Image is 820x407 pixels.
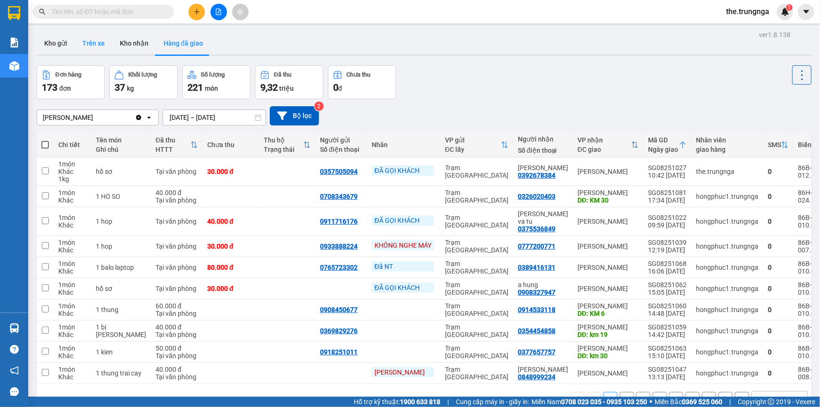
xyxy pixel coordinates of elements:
div: 0 [768,327,789,335]
th: Toggle SortBy [151,133,203,157]
div: Trạm [GEOGRAPHIC_DATA] [445,366,508,381]
button: Hàng đã giao [156,32,211,55]
div: [PERSON_NAME] [578,189,639,196]
div: hongphuc1.trungnga [696,243,758,250]
div: the.trungnga [696,168,758,175]
span: 1 [788,4,791,11]
div: Mã GD [648,136,679,144]
div: Trạm [GEOGRAPHIC_DATA] [445,323,508,338]
button: ... [686,392,700,406]
div: 40.000 đ [156,189,198,196]
div: 1 món [58,260,86,267]
div: ĐÃ GỌI KHÁCH [372,215,434,226]
img: warehouse-icon [9,323,19,333]
span: triệu [279,85,294,92]
div: 0908450677 [320,306,358,313]
th: Toggle SortBy [643,133,691,157]
div: 0914533118 [518,306,555,313]
div: DĐ: km 19 [578,331,639,338]
div: Khác [58,331,86,338]
span: question-circle [10,345,19,354]
div: Tại văn phòng [156,352,198,360]
span: kg [127,85,134,92]
button: Kho gửi [37,32,75,55]
svg: Clear value [135,114,142,121]
img: logo-vxr [8,6,20,20]
div: Đã thu [274,71,291,78]
div: hongphuc1.trungnga [696,193,758,200]
sup: 1 [786,4,793,11]
span: the.trungnga [718,6,777,17]
div: 0 [768,285,789,292]
div: Trạm [GEOGRAPHIC_DATA] [445,260,508,275]
button: Đã thu9,32 triệu [255,65,323,99]
div: 0 [768,218,789,225]
span: | [729,397,731,407]
div: DĐ: KM 30 [578,196,639,204]
div: Đã NT [372,261,434,272]
div: Tên món [96,136,146,144]
div: hongphuc1.trungnga [696,264,758,271]
button: 18 [702,392,716,406]
div: SG08251060 [648,302,687,310]
div: Ghi chú [96,146,146,153]
div: Người gửi [320,136,362,144]
div: [PERSON_NAME] [578,218,639,225]
div: Khác [58,352,86,360]
div: Khác [58,196,86,204]
div: Tại văn phòng [156,196,198,204]
div: 60.000 đ [156,302,198,310]
span: 9,32 [260,82,278,93]
span: 173 [42,82,57,93]
span: món [205,85,218,92]
div: Trạm [GEOGRAPHIC_DATA] [445,281,508,296]
span: Hỗ trợ kỹ thuật: [354,397,440,407]
div: 0357505094 [320,168,358,175]
span: Cung cấp máy in - giấy in: [456,397,529,407]
div: Người nhận [518,135,568,143]
svg: open [145,114,153,121]
span: 221 [187,82,203,93]
div: 0369829276 [320,327,358,335]
div: Tại văn phòng [156,168,198,175]
span: notification [10,366,19,375]
div: 0 [768,168,789,175]
button: 4 [653,392,667,406]
span: caret-down [802,8,811,16]
div: 1 món [58,323,86,331]
div: 1 món [58,214,86,221]
span: | [447,397,449,407]
div: Trạm [GEOGRAPHIC_DATA] [445,344,508,360]
div: Khác [58,221,86,229]
div: 17:34 [DATE] [648,196,687,204]
button: aim [232,4,249,20]
span: đơn [59,85,71,92]
div: ĐC giao [578,146,631,153]
div: 0708343679 [320,193,358,200]
button: file-add [211,4,227,20]
strong: 0369 525 060 [682,398,722,406]
div: DĐ: km 30 [578,352,639,360]
div: Mr. Kha [518,366,568,373]
div: [PERSON_NAME] [578,344,639,352]
div: Số lượng [201,71,225,78]
span: copyright [768,399,774,405]
div: tran va tu [518,210,568,225]
div: hongphuc1.trungnga [696,348,758,356]
div: Tại văn phòng [156,264,198,271]
div: Trạm [GEOGRAPHIC_DATA] [445,302,508,317]
span: Miền Nam [531,397,647,407]
th: Toggle SortBy [259,133,315,157]
div: 1 hop [96,218,146,225]
div: hongphuc1.trungnga [696,327,758,335]
div: 0 [768,348,789,356]
div: 0918251011 [320,348,358,356]
div: 09:59 [DATE] [648,221,687,229]
button: Kho nhận [112,32,156,55]
div: SMS [768,141,781,149]
div: 0354454858 [518,327,555,335]
div: 1 kg [58,175,86,183]
button: 1 [603,392,617,406]
img: icon-new-feature [781,8,789,16]
div: 30.000 đ [207,285,254,292]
